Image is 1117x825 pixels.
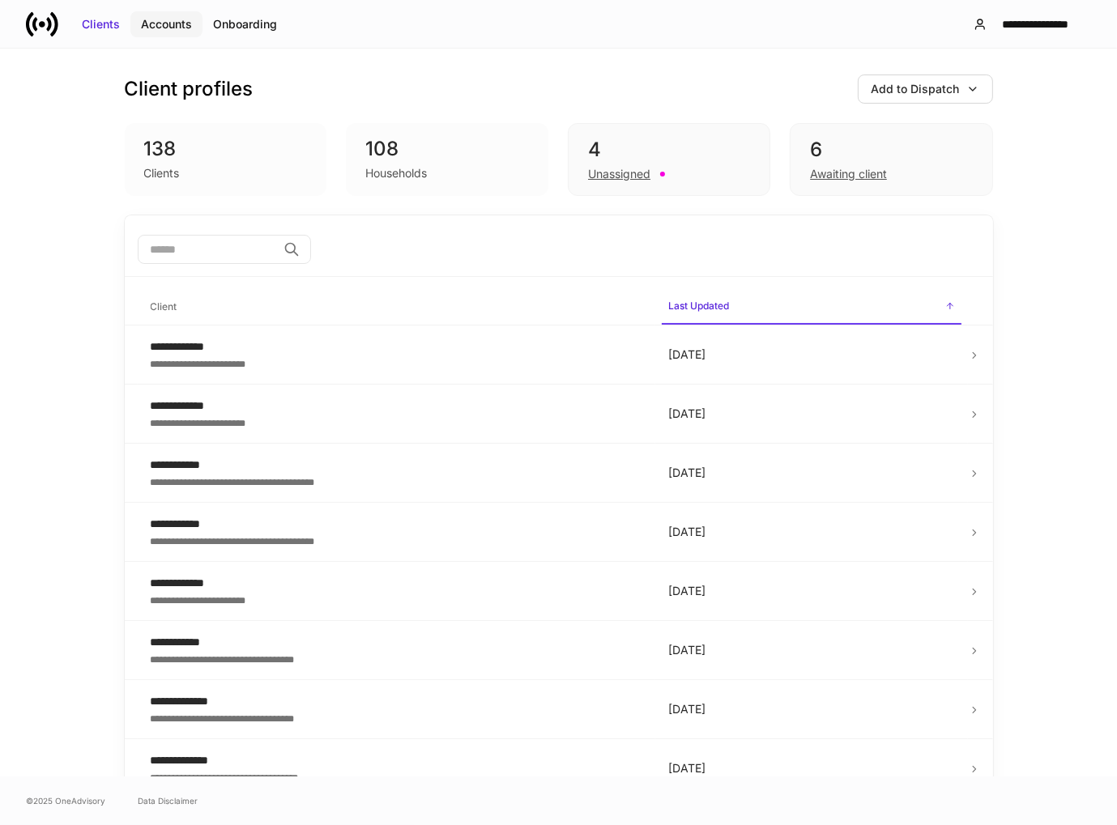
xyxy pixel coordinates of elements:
span: Client [144,291,649,324]
p: [DATE] [668,524,955,540]
button: Clients [71,11,130,37]
p: [DATE] [668,406,955,422]
h3: Client profiles [125,76,254,102]
div: Add to Dispatch [872,81,960,97]
div: Clients [144,165,180,181]
div: 108 [365,136,529,162]
div: 6Awaiting client [790,123,992,196]
h6: Last Updated [668,298,729,313]
div: Awaiting client [810,166,887,182]
p: [DATE] [668,701,955,717]
div: 6 [810,137,972,163]
div: Unassigned [588,166,650,182]
div: Households [365,165,427,181]
div: 4 [588,137,750,163]
p: [DATE] [668,760,955,776]
div: 4Unassigned [568,123,770,196]
p: [DATE] [668,642,955,658]
span: Last Updated [662,290,961,325]
span: © 2025 OneAdvisory [26,794,105,807]
p: [DATE] [668,347,955,363]
button: Accounts [130,11,203,37]
button: Add to Dispatch [858,74,993,104]
h6: Client [151,299,177,314]
div: 138 [144,136,308,162]
p: [DATE] [668,583,955,599]
p: [DATE] [668,465,955,481]
div: Clients [82,16,120,32]
div: Onboarding [213,16,277,32]
button: Onboarding [203,11,288,37]
a: Data Disclaimer [138,794,198,807]
div: Accounts [141,16,192,32]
